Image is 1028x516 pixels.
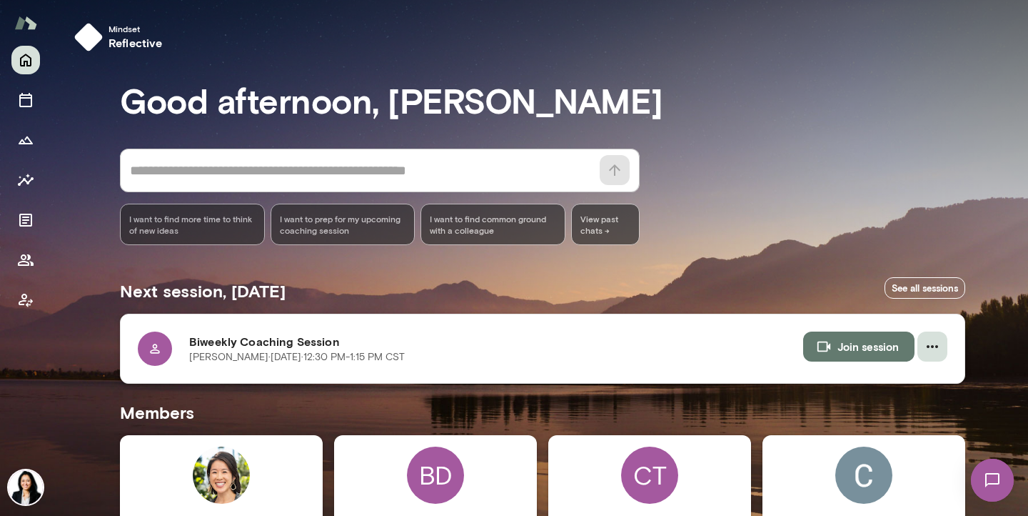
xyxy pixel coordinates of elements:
button: Client app [11,286,40,314]
button: Sessions [11,86,40,114]
h5: Next session, [DATE] [120,279,286,302]
button: Growth Plan [11,126,40,154]
img: Amanda Lin [193,447,250,504]
span: I want to find common ground with a colleague [430,213,556,236]
img: mindset [74,23,103,51]
span: Mindset [109,23,163,34]
h5: Members [120,401,965,424]
div: BD [407,447,464,504]
span: View past chats -> [571,204,640,245]
img: Monica Aggarwal [9,470,43,505]
span: I want to prep for my upcoming coaching session [280,213,406,236]
button: Documents [11,206,40,234]
button: Insights [11,166,40,194]
h3: Good afternoon, [PERSON_NAME] [120,80,965,120]
button: Join session [803,332,914,362]
button: Members [11,246,40,274]
div: I want to find more time to think of new ideas [120,204,265,245]
h6: Biweekly Coaching Session [189,333,803,350]
h6: reflective [109,34,163,51]
button: Mindsetreflective [69,17,174,57]
a: See all sessions [885,277,965,299]
div: I want to find common ground with a colleague [420,204,565,245]
img: Cecil Payne [835,447,892,504]
button: Home [11,46,40,74]
img: Mento [14,9,37,36]
div: I want to prep for my upcoming coaching session [271,204,415,245]
p: [PERSON_NAME] · [DATE] · 12:30 PM-1:15 PM CST [189,350,405,364]
div: CT [621,447,678,504]
span: I want to find more time to think of new ideas [129,213,256,236]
